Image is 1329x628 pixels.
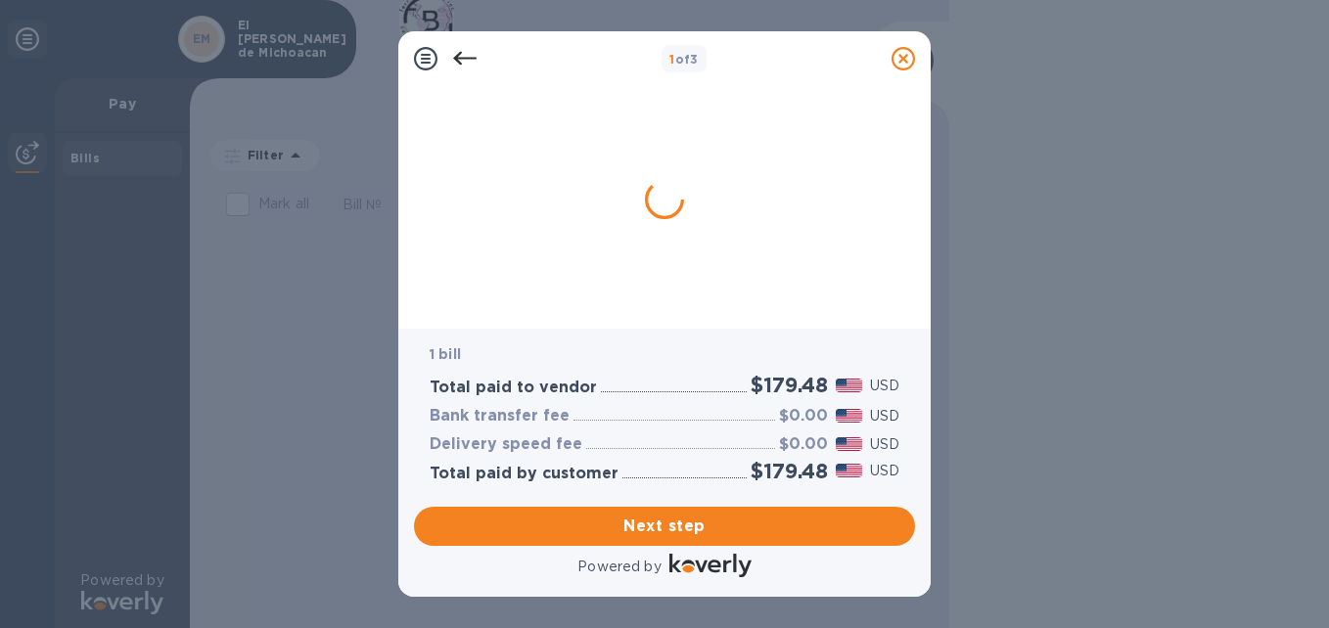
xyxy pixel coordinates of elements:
[836,464,862,477] img: USD
[836,409,862,423] img: USD
[751,459,828,483] h2: $179.48
[430,435,582,454] h3: Delivery speed fee
[870,406,899,426] p: USD
[430,515,899,538] span: Next step
[836,379,862,392] img: USD
[870,434,899,455] p: USD
[779,407,828,426] h3: $0.00
[430,346,461,362] b: 1 bill
[669,52,699,67] b: of 3
[430,379,597,397] h3: Total paid to vendor
[577,557,661,577] p: Powered by
[430,407,570,426] h3: Bank transfer fee
[836,437,862,451] img: USD
[751,373,828,397] h2: $179.48
[669,554,752,577] img: Logo
[669,52,674,67] span: 1
[870,461,899,481] p: USD
[870,376,899,396] p: USD
[430,465,619,483] h3: Total paid by customer
[414,507,915,546] button: Next step
[779,435,828,454] h3: $0.00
